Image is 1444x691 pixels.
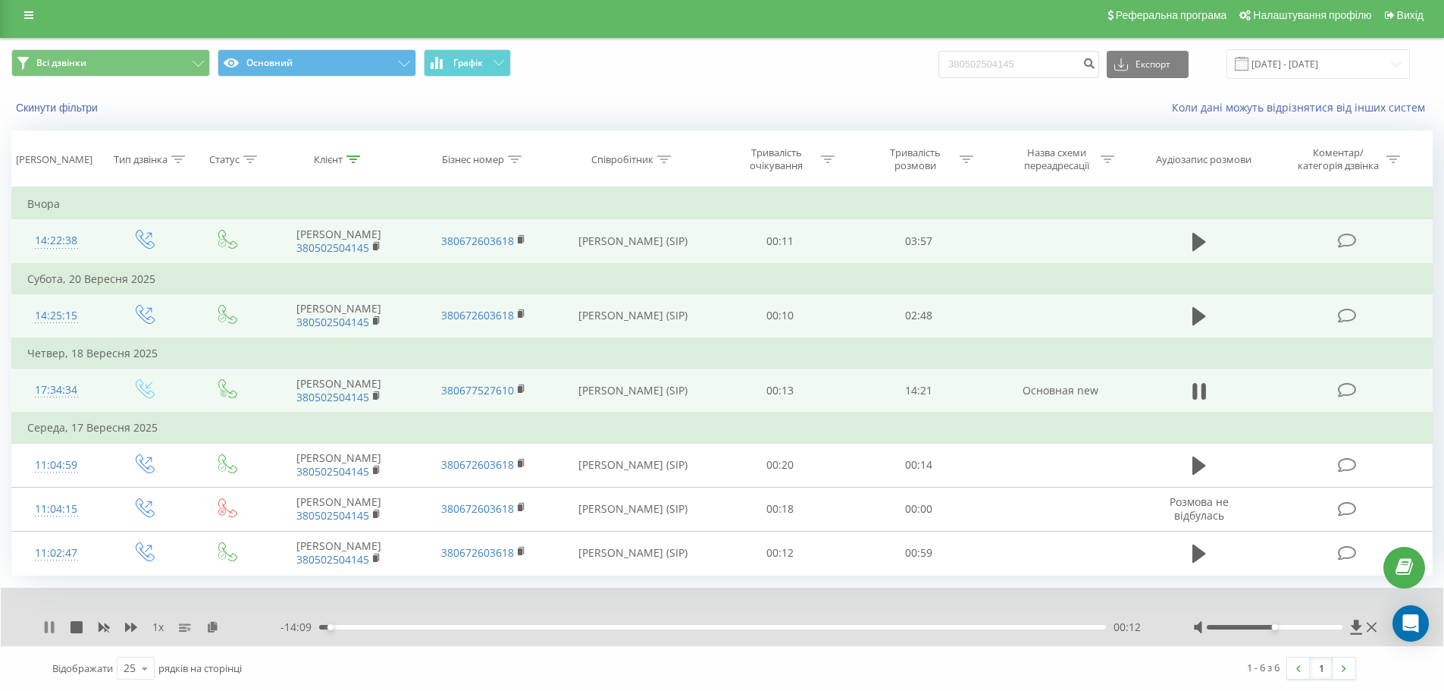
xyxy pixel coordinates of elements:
[1397,9,1424,21] span: Вихід
[1247,660,1280,675] div: 1 - 6 з 6
[442,153,504,166] div: Бізнес номер
[556,219,711,264] td: [PERSON_NAME] (SIP)
[36,57,86,69] span: Всі дзвінки
[850,487,988,531] td: 00:00
[850,369,988,413] td: 14:21
[327,624,334,630] div: Accessibility label
[296,390,369,404] a: 380502504145
[152,620,164,635] span: 1 x
[27,301,86,331] div: 14:25:15
[124,661,136,676] div: 25
[12,264,1433,294] td: Субота, 20 Вересня 2025
[114,153,168,166] div: Тип дзвінка
[27,375,86,405] div: 17:34:34
[556,531,711,575] td: [PERSON_NAME] (SIP)
[267,487,411,531] td: [PERSON_NAME]
[11,49,210,77] button: Всі дзвінки
[556,294,711,338] td: [PERSON_NAME] (SIP)
[267,369,411,413] td: [PERSON_NAME]
[850,219,988,264] td: 03:57
[267,294,411,338] td: [PERSON_NAME]
[1114,620,1141,635] span: 00:12
[938,51,1099,78] input: Пошук за номером
[591,153,653,166] div: Співробітник
[267,219,411,264] td: [PERSON_NAME]
[27,539,86,568] div: 11:02:47
[1253,9,1371,21] span: Налаштування профілю
[556,443,711,487] td: [PERSON_NAME] (SIP)
[12,189,1433,219] td: Вчора
[711,369,850,413] td: 00:13
[1392,605,1429,642] div: Open Intercom Messenger
[711,219,850,264] td: 00:11
[711,443,850,487] td: 00:20
[1172,100,1433,115] a: Коли дані можуть відрізнятися вiд інших систем
[12,413,1433,443] td: Середа, 17 Вересня 2025
[441,545,514,560] a: 380672603618
[711,294,850,338] td: 00:10
[1107,51,1189,78] button: Експорт
[1310,658,1333,679] a: 1
[158,661,242,675] span: рядків на сторінці
[441,234,514,248] a: 380672603618
[267,443,411,487] td: [PERSON_NAME]
[296,508,369,523] a: 380502504145
[209,153,240,166] div: Статус
[556,487,711,531] td: [PERSON_NAME] (SIP)
[296,315,369,329] a: 380502504145
[1271,624,1277,630] div: Accessibility label
[1156,153,1251,166] div: Аудіозапис розмови
[16,153,92,166] div: [PERSON_NAME]
[1116,9,1227,21] span: Реферальна програма
[441,383,514,397] a: 380677527610
[988,369,1132,413] td: Основная new
[314,153,343,166] div: Клієнт
[296,552,369,567] a: 380502504145
[850,443,988,487] td: 00:14
[736,146,817,172] div: Тривалість очікування
[453,58,483,68] span: Графік
[556,369,711,413] td: [PERSON_NAME] (SIP)
[12,338,1433,369] td: Четвер, 18 Вересня 2025
[441,501,514,516] a: 380672603618
[850,531,988,575] td: 00:59
[1294,146,1383,172] div: Коментар/категорія дзвінка
[52,661,113,675] span: Відображати
[441,457,514,472] a: 380672603618
[711,531,850,575] td: 00:12
[875,146,956,172] div: Тривалість розмови
[1016,146,1097,172] div: Назва схеми переадресації
[296,240,369,255] a: 380502504145
[850,294,988,338] td: 02:48
[711,487,850,531] td: 00:18
[280,620,319,635] span: - 14:09
[296,464,369,479] a: 380502504145
[11,101,105,115] button: Скинути фільтри
[441,308,514,322] a: 380672603618
[267,531,411,575] td: [PERSON_NAME]
[27,226,86,256] div: 14:22:38
[27,451,86,480] div: 11:04:59
[1170,495,1229,523] span: Розмова не відбулась
[218,49,416,77] button: Основний
[27,495,86,524] div: 11:04:15
[424,49,511,77] button: Графік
